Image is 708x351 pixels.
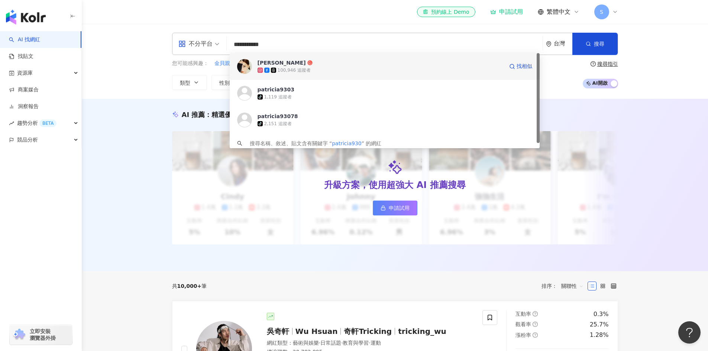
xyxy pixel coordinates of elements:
img: KOL Avatar [237,59,252,74]
span: question-circle [533,311,538,316]
span: 奇軒Tricking [344,327,392,336]
div: 排序： [541,280,588,292]
span: 教育與學習 [343,340,369,346]
span: S [600,8,603,16]
span: search [237,141,242,146]
a: searchAI 找網紅 [9,36,40,43]
a: chrome extension立即安裝 瀏覽器外掛 [10,325,72,345]
span: 趨勢分析 [17,115,56,131]
span: 資源庫 [17,65,33,81]
button: 金貝親分店 [214,59,241,68]
span: 吳奇軒 [267,327,289,336]
span: 立即安裝 瀏覽器外掛 [30,328,56,341]
span: question-circle [591,61,596,66]
div: patricia93078 [258,113,298,120]
div: 搜尋指引 [597,61,618,67]
iframe: Help Scout Beacon - Open [678,321,701,344]
span: rise [9,121,14,126]
span: 競品分析 [17,131,38,148]
a: 申請試用 [373,201,417,215]
div: 預約線上 Demo [423,8,469,16]
div: AI 推薦 ： [182,110,252,119]
span: 10,000+ [177,283,202,289]
div: 台灣 [554,40,572,47]
button: 性別 [211,75,246,90]
span: 觀看率 [515,321,531,327]
div: 1.28% [590,331,609,339]
div: 25.7% [590,321,609,329]
button: 類型 [172,75,207,90]
span: question-circle [533,322,538,327]
span: 關聯性 [561,280,583,292]
button: 搜尋 [572,33,618,55]
span: patricia930 [332,140,362,146]
img: logo [6,10,46,25]
img: KOL Avatar [237,86,252,101]
span: 互動率 [515,311,531,317]
img: chrome extension [12,329,26,341]
span: · [319,340,320,346]
a: 洞察報告 [9,103,39,110]
div: 不分平台 [178,38,213,50]
span: 運動 [371,340,381,346]
span: · [341,340,343,346]
span: 繁體中文 [547,8,570,16]
span: environment [546,41,552,47]
span: tricking_wu [398,327,446,336]
span: appstore [178,40,186,48]
a: 預約線上 Demo [417,7,475,17]
span: · [369,340,370,346]
span: 藝術與娛樂 [293,340,319,346]
div: 1,119 追蹤者 [264,94,292,100]
span: Wu Hsuan [295,327,338,336]
a: 申請試用 [490,8,523,16]
span: 搜尋 [594,41,604,47]
a: 商案媒合 [9,86,39,94]
div: patricia9303 [258,86,294,93]
div: 2,151 追蹤者 [264,121,292,127]
img: KOL Avatar [237,113,252,127]
div: 100,946 追蹤者 [278,67,311,74]
span: 類型 [180,80,190,86]
span: 金貝親分店 [214,60,240,67]
span: question-circle [533,332,538,338]
div: 升級方案，使用超強大 AI 推薦搜尋 [324,179,465,192]
div: 共 筆 [172,283,207,289]
span: 您可能感興趣： [172,60,208,67]
div: 搜尋名稱、敘述、貼文含有關鍵字 “ ” 的網紅 [250,139,382,147]
div: [PERSON_NAME] [258,59,306,66]
span: 漲粉率 [515,332,531,338]
span: 精選優質網紅 [211,111,252,118]
a: 找相似 [509,59,532,74]
span: 申請試用 [389,205,410,211]
div: 網紅類型 ： [267,339,474,347]
span: 日常話題 [320,340,341,346]
a: 找貼文 [9,53,33,60]
div: 0.3% [594,310,609,318]
div: BETA [39,120,56,127]
span: 找相似 [517,63,532,70]
span: 性別 [219,80,230,86]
